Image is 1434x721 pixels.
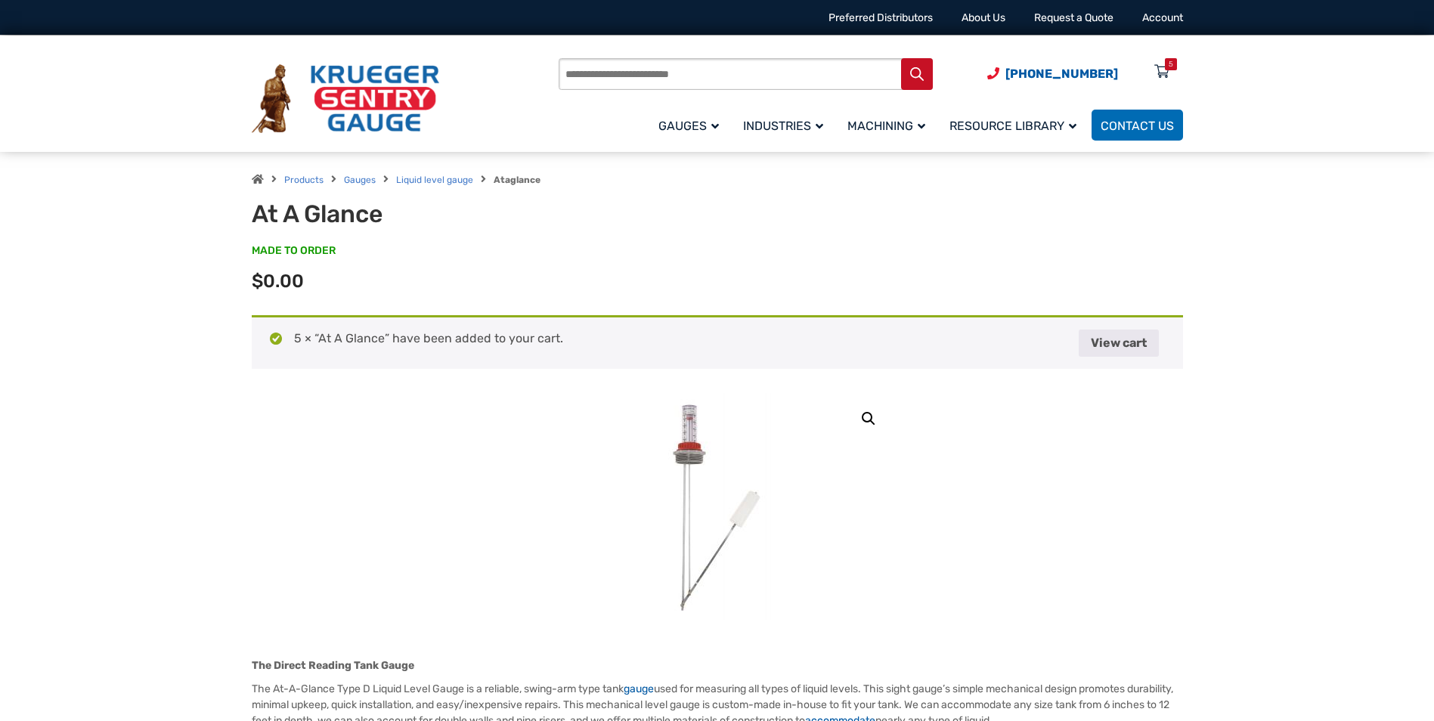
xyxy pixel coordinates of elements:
img: Krueger Sentry Gauge [252,64,439,134]
a: View full-screen image gallery [855,405,882,432]
a: Resource Library [940,107,1092,143]
a: Products [284,175,324,185]
strong: The Direct Reading Tank Gauge [252,659,414,672]
a: Gauges [344,175,376,185]
a: Account [1142,11,1183,24]
a: Industries [734,107,838,143]
a: Contact Us [1092,110,1183,141]
a: Gauges [649,107,734,143]
img: At A Glance [626,393,807,620]
span: [PHONE_NUMBER] [1005,67,1118,81]
a: Preferred Distributors [828,11,933,24]
a: Phone Number (920) 434-8860 [987,64,1118,83]
span: $0.00 [252,271,304,292]
h1: At A Glance [252,200,624,228]
span: Contact Us [1101,119,1174,133]
span: Industries [743,119,823,133]
span: MADE TO ORDER [252,243,336,258]
a: Request a Quote [1034,11,1113,24]
span: Resource Library [949,119,1076,133]
a: Liquid level gauge [396,175,473,185]
a: View cart [1079,330,1159,357]
strong: Ataglance [494,175,540,185]
div: 5 [1169,58,1173,70]
a: gauge [624,682,654,695]
span: Gauges [658,119,719,133]
div: 5 × “At A Glance” have been added to your cart. [252,315,1183,369]
span: Machining [847,119,925,133]
a: Machining [838,107,940,143]
a: About Us [962,11,1005,24]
